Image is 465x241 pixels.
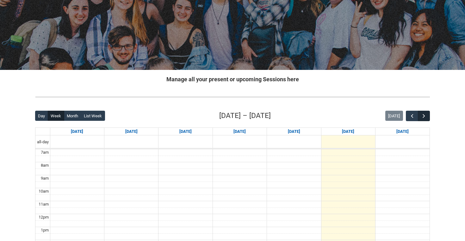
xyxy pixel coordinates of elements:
div: 12pm [37,214,50,220]
button: [DATE] [385,111,403,121]
a: Go to September 3, 2025 [232,128,247,135]
button: Next Week [418,111,430,121]
button: Month [64,111,81,121]
a: Go to September 5, 2025 [341,128,356,135]
div: 8am [40,162,50,169]
a: Go to September 6, 2025 [395,128,410,135]
div: 9am [40,175,50,182]
a: Go to August 31, 2025 [70,128,84,135]
h2: [DATE] – [DATE] [219,110,271,121]
button: Previous Week [406,111,418,121]
div: 7am [40,149,50,156]
h2: Manage all your present or upcoming Sessions here [35,75,430,83]
a: Go to September 4, 2025 [287,128,301,135]
button: Day [35,111,48,121]
div: 11am [37,201,50,207]
a: Go to September 2, 2025 [178,128,193,135]
a: Go to September 1, 2025 [124,128,139,135]
img: REDU_GREY_LINE [35,94,430,100]
div: 1pm [40,227,50,233]
span: all-day [36,139,50,145]
div: 10am [37,188,50,195]
button: List Week [81,111,105,121]
button: Week [48,111,64,121]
